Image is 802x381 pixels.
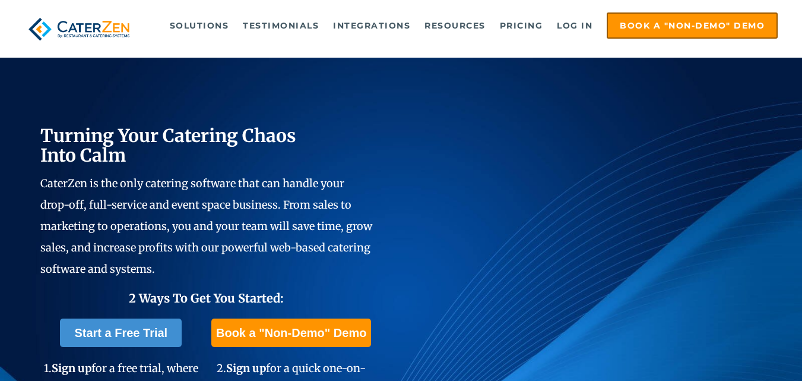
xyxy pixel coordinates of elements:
a: Solutions [164,14,235,37]
iframe: Help widget launcher [696,335,789,368]
a: Integrations [327,14,416,37]
span: Turning Your Catering Chaos Into Calm [40,124,296,166]
span: Sign up [52,361,91,375]
a: Book a "Non-Demo" Demo [607,12,778,39]
span: Sign up [226,361,266,375]
a: Resources [419,14,492,37]
img: caterzen [24,12,134,46]
a: Log in [551,14,598,37]
span: CaterZen is the only catering software that can handle your drop-off, full-service and event spac... [40,177,372,276]
div: Navigation Menu [153,12,778,39]
a: Testimonials [237,14,325,37]
a: Start a Free Trial [60,319,182,347]
a: Book a "Non-Demo" Demo [211,319,371,347]
span: 2 Ways To Get You Started: [129,291,284,306]
a: Pricing [494,14,549,37]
